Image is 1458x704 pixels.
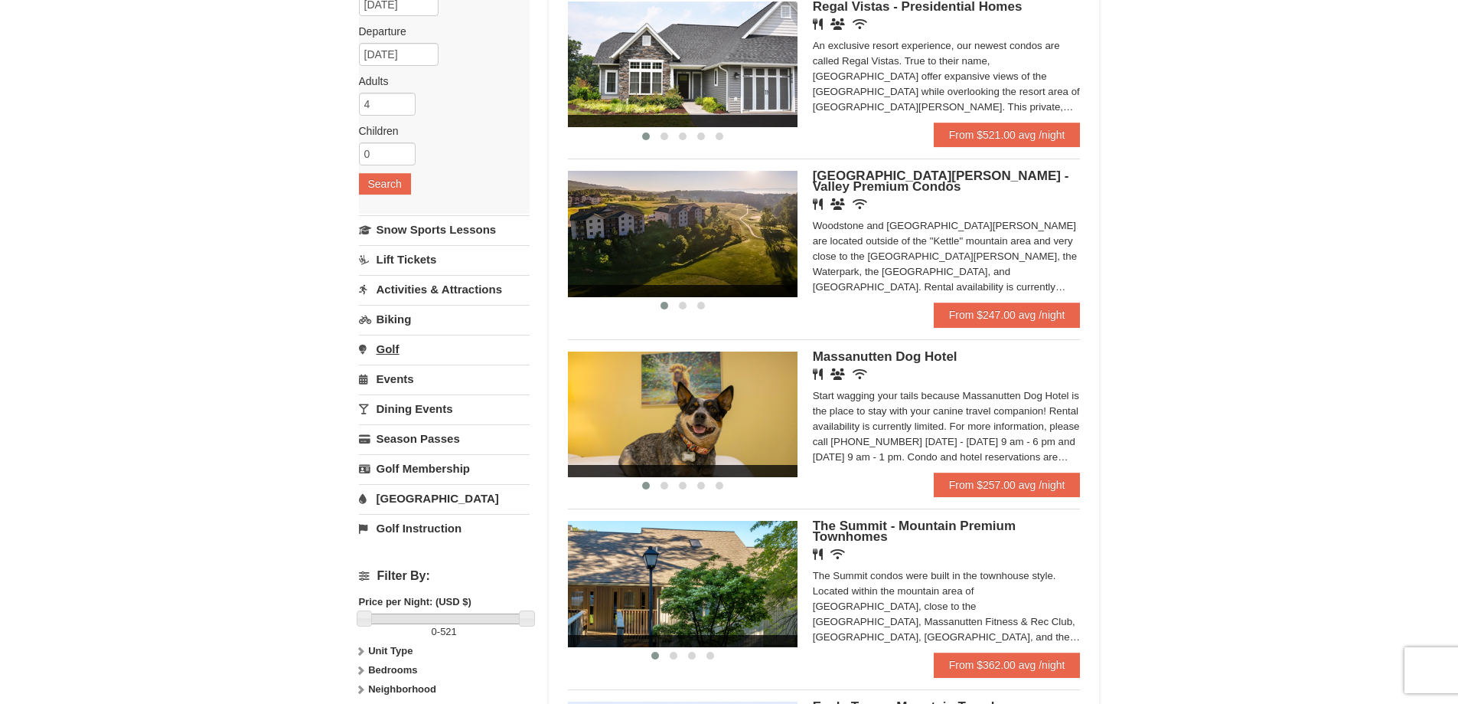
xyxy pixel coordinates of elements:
[359,596,471,607] strong: Price per Night: (USD $)
[368,664,417,676] strong: Bedrooms
[813,548,823,560] i: Restaurant
[853,198,867,210] i: Wireless Internet (free)
[359,484,530,512] a: [GEOGRAPHIC_DATA]
[813,218,1081,295] div: Woodstone and [GEOGRAPHIC_DATA][PERSON_NAME] are located outside of the "Kettle" mountain area an...
[368,683,436,695] strong: Neighborhood
[934,123,1081,147] a: From $521.00 avg /night
[359,514,530,542] a: Golf Instruction
[934,303,1081,327] a: From $247.00 avg /night
[359,123,518,139] label: Children
[359,569,530,583] h4: Filter By:
[813,349,957,364] span: Massanutten Dog Hotel
[359,275,530,303] a: Activities & Attractions
[359,424,530,453] a: Season Passes
[813,368,823,380] i: Restaurant
[359,365,530,393] a: Events
[853,18,867,30] i: Wireless Internet (free)
[830,18,845,30] i: Banquet Facilities
[934,473,1081,497] a: From $257.00 avg /night
[813,198,823,210] i: Restaurant
[830,368,845,380] i: Banquet Facilities
[440,626,457,637] span: 521
[359,173,411,195] button: Search
[359,305,530,333] a: Biking
[359,24,518,39] label: Departure
[830,198,845,210] i: Banquet Facilities
[934,653,1081,677] a: From $362.00 avg /night
[359,215,530,244] a: Snow Sports Lessons
[813,169,1069,194] span: [GEOGRAPHIC_DATA][PERSON_NAME] - Valley Premium Condos
[813,38,1081,115] div: An exclusive resort experience, our newest condos are called Regal Vistas. True to their name, [G...
[359,454,530,483] a: Golf Membership
[359,624,530,640] label: -
[432,626,437,637] span: 0
[368,645,413,657] strong: Unit Type
[853,368,867,380] i: Wireless Internet (free)
[813,519,1016,544] span: The Summit - Mountain Premium Townhomes
[359,74,518,89] label: Adults
[813,568,1081,645] div: The Summit condos were built in the townhouse style. Located within the mountain area of [GEOGRAP...
[359,395,530,423] a: Dining Events
[830,548,845,560] i: Wireless Internet (free)
[813,18,823,30] i: Restaurant
[359,245,530,273] a: Lift Tickets
[359,335,530,363] a: Golf
[813,388,1081,465] div: Start wagging your tails because Massanutten Dog Hotel is the place to stay with your canine trav...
